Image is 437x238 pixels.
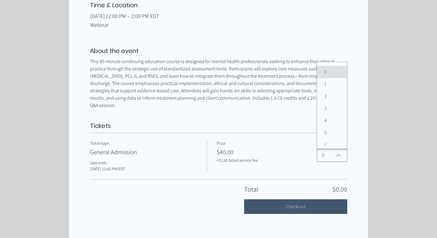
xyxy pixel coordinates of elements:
[217,158,307,164] p: +$1.00 ticket service fee
[90,160,197,166] p: Sale ends
[321,68,343,76] span: 0
[90,58,347,108] span: This 90-minute continuing education course is designed for mental health professionals seeking to...
[90,21,347,29] p: Webinar
[90,12,347,20] p: [DATE] 12:00 PM – 2:00 PM EDT
[217,140,226,146] span: Price
[321,129,343,137] span: 5
[321,93,343,100] span: 2
[90,47,347,55] h2: About the event
[317,127,347,139] div: 5
[321,80,343,88] span: 1
[217,148,307,156] p: $40.00
[317,90,347,102] div: 2
[332,186,347,193] p: $0.00
[321,141,343,149] span: 6
[317,78,347,90] div: 1
[322,152,324,159] div: 0
[90,1,347,9] h2: Time & Location
[90,148,197,156] h3: General Admission
[90,122,347,130] h2: Tickets
[244,199,347,214] button: Checkout
[317,66,347,78] div: 0
[90,166,197,172] p: [DATE] 12:00 PM EDT
[244,186,258,193] p: Total
[321,117,343,124] span: 4
[90,140,109,146] span: Ticket type
[317,139,347,151] div: 6
[317,115,347,127] div: 4
[317,102,347,115] div: 3
[321,105,343,112] span: 3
